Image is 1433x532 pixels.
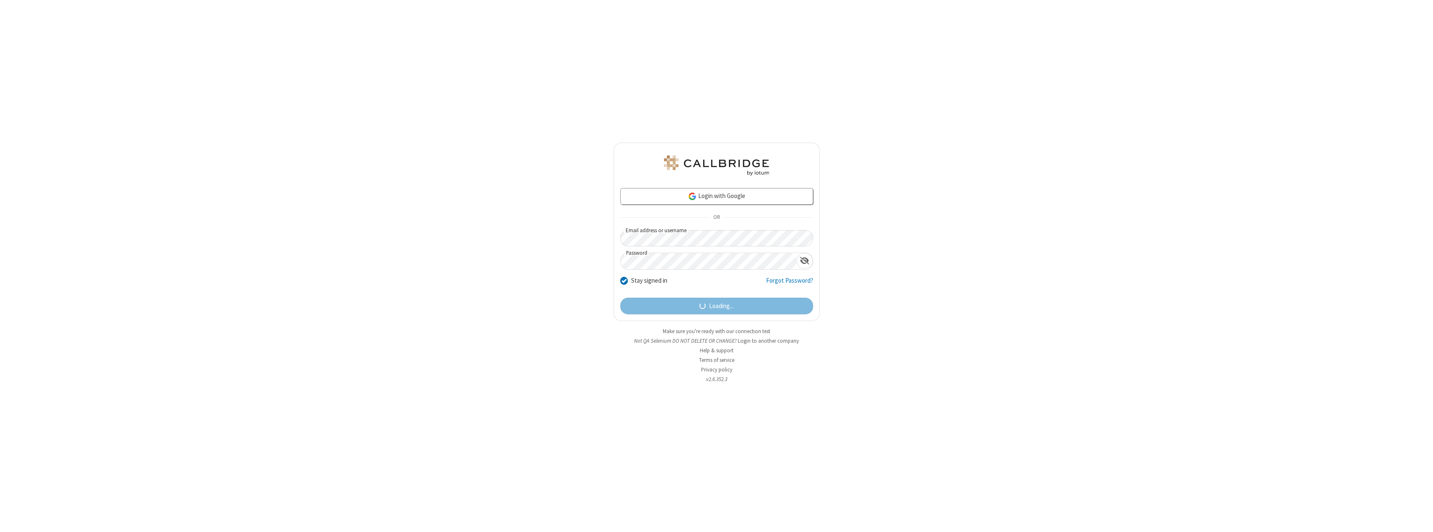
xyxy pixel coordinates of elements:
[709,301,734,311] span: Loading...
[699,356,734,364] a: Terms of service
[796,253,813,269] div: Show password
[663,328,770,335] a: Make sure you're ready with our connection test
[620,188,813,205] a: Login with Google
[766,276,813,292] a: Forgot Password?
[662,156,771,176] img: QA Selenium DO NOT DELETE OR CHANGE
[614,375,820,383] li: v2.6.352.3
[620,298,813,314] button: Loading...
[688,192,697,201] img: google-icon.png
[631,276,667,286] label: Stay signed in
[621,253,796,269] input: Password
[710,212,723,223] span: OR
[701,366,732,373] a: Privacy policy
[620,230,813,246] input: Email address or username
[700,347,734,354] a: Help & support
[738,337,799,345] button: Login to another company
[614,337,820,345] li: Not QA Selenium DO NOT DELETE OR CHANGE?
